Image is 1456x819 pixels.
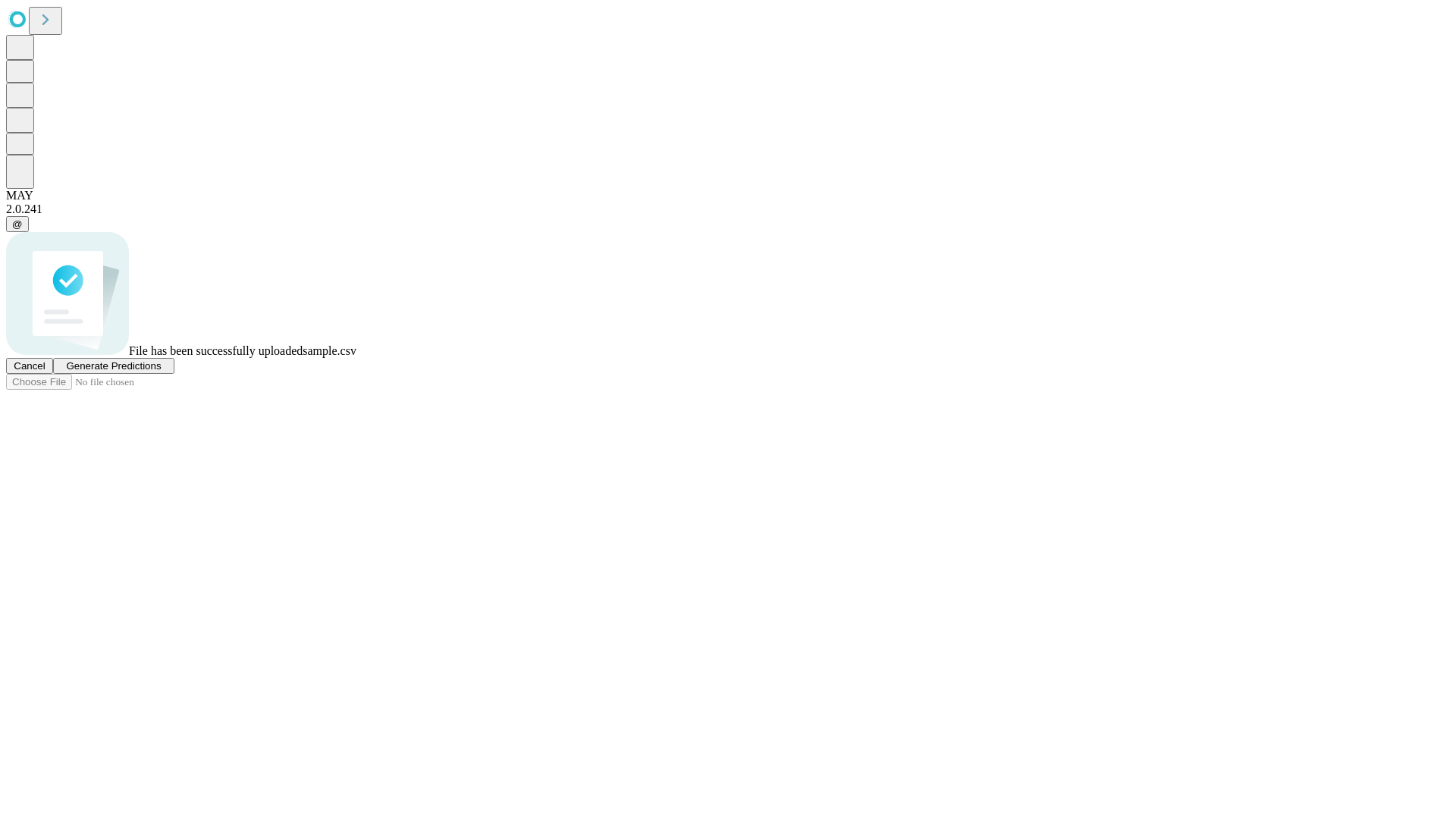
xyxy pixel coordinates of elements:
span: sample.csv [303,344,356,357]
span: File has been successfully uploaded [129,344,303,357]
span: Cancel [14,360,45,372]
span: @ [12,218,23,230]
div: 2.0.241 [6,202,1450,216]
button: Cancel [6,358,53,374]
button: @ [6,216,29,232]
button: Generate Predictions [53,358,174,374]
div: MAY [6,189,1450,202]
span: Generate Predictions [66,360,161,372]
